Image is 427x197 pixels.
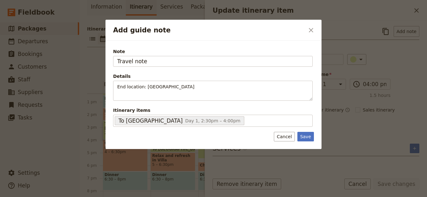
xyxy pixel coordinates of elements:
span: To [GEOGRAPHIC_DATA] [119,117,183,125]
button: Cancel [274,132,295,141]
button: Close dialog [306,25,316,36]
span: Day 1, 2:30pm – 4:00pm [185,118,241,123]
input: Note [113,56,313,67]
button: Save [297,132,314,141]
span: End location: [GEOGRAPHIC_DATA] [117,84,194,89]
span: Itinerary items [113,107,313,113]
span: Note [113,48,313,55]
h2: Add guide note [113,25,304,35]
div: Details [113,73,313,79]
